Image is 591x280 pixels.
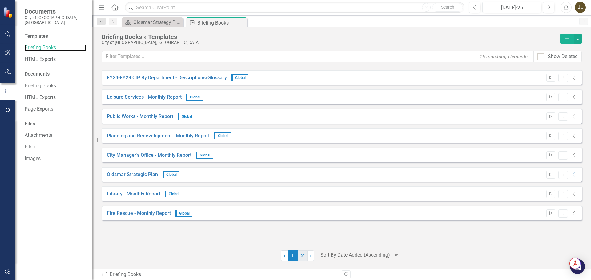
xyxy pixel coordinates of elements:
[25,8,86,15] span: Documents
[107,113,173,120] a: Public Works - Monthly Report
[163,171,179,178] span: Global
[102,51,534,62] input: Filter Templates...
[107,191,160,198] a: Library - Monthly Report
[3,7,14,18] img: ClearPoint Strategy
[197,19,246,27] div: Briefing Books
[484,4,539,11] div: [DATE]-25
[25,120,86,128] div: Files
[102,40,557,45] div: City of [GEOGRAPHIC_DATA], [GEOGRAPHIC_DATA]
[25,94,86,101] a: HTML Exports
[548,53,578,60] div: Show Deleted
[25,106,86,113] a: Page Exports
[25,33,86,40] div: Templates
[478,52,529,62] div: 16 matching elements
[107,171,158,178] a: Oldsmar Strategic Plan
[310,253,312,258] span: ›
[107,152,191,159] a: City Manager's Office - Monthly Report
[441,5,454,10] span: Search
[107,74,227,81] a: FY24-FY29 CIP By Department - Descriptions/Glossary
[133,18,182,26] div: Oldsmar Strategy Plan
[214,132,231,139] span: Global
[178,113,195,120] span: Global
[102,34,557,40] div: Briefing Books » Templates
[25,132,86,139] a: Attachments
[25,144,86,151] a: Files
[107,94,182,101] a: Leisure Services - Monthly Report
[196,152,213,159] span: Global
[482,2,541,13] button: [DATE]-25
[25,56,86,63] a: HTML Exports
[107,210,171,217] a: Fire Rescue - Monthly Report
[123,18,182,26] a: Oldsmar Strategy Plan
[432,3,463,12] button: Search
[298,250,308,261] a: 2
[25,82,86,89] a: Briefing Books
[25,155,86,162] a: Images
[125,2,464,13] input: Search ClearPoint...
[575,2,586,13] button: JL
[288,250,298,261] span: 1
[175,210,192,217] span: Global
[25,71,86,78] div: Documents
[165,191,182,197] span: Global
[231,74,248,81] span: Global
[107,132,210,140] a: Planning and Redevelopment - Monthly Report
[186,94,203,101] span: Global
[25,44,86,51] a: Briefing Books
[25,15,86,25] small: City of [GEOGRAPHIC_DATA], [GEOGRAPHIC_DATA]
[101,271,337,278] div: Briefing Books
[284,253,285,258] span: ‹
